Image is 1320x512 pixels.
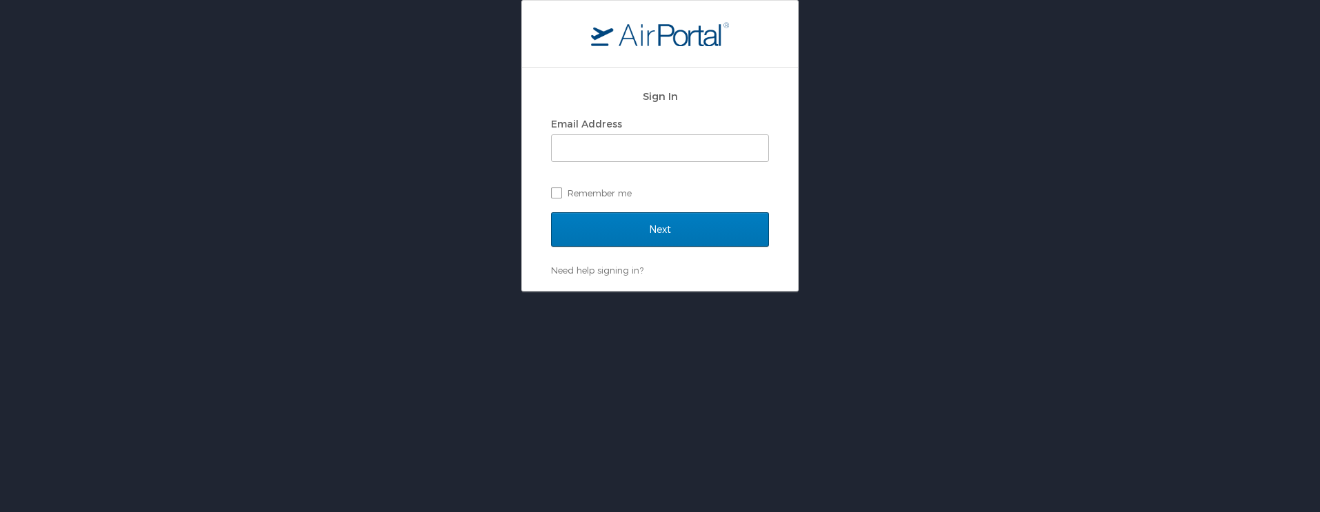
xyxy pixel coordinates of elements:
h2: Sign In [551,88,769,104]
input: Next [551,212,769,247]
a: Need help signing in? [551,265,643,276]
label: Remember me [551,183,769,203]
label: Email Address [551,118,622,130]
img: logo [591,21,729,46]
